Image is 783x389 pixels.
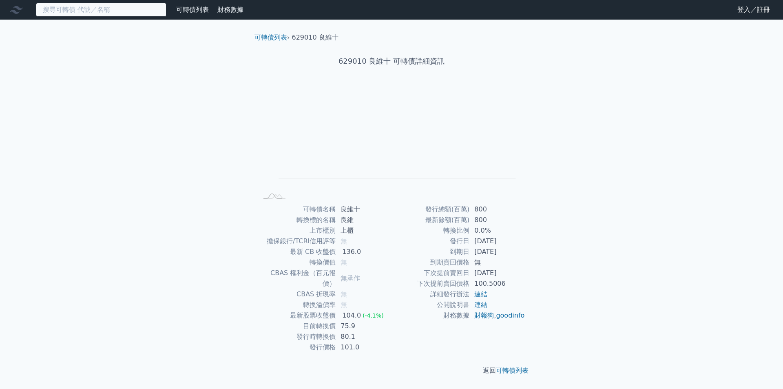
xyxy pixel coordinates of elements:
li: › [254,33,290,42]
td: 到期日 [391,247,469,257]
a: 可轉債列表 [176,6,209,13]
g: Chart [271,93,516,190]
span: 無 [341,290,347,298]
td: 最新餘額(百萬) [391,215,469,225]
a: 財報狗 [474,311,494,319]
h1: 629010 良維十 可轉債詳細資訊 [248,56,535,67]
td: 目前轉換價 [258,321,336,331]
a: goodinfo [496,311,524,319]
td: 發行日 [391,236,469,247]
td: [DATE] [469,247,525,257]
td: [DATE] [469,236,525,247]
td: 發行價格 [258,342,336,353]
td: 上櫃 [336,225,391,236]
td: 轉換比例 [391,225,469,236]
td: CBAS 權利金（百元報價） [258,268,336,289]
td: 可轉債名稱 [258,204,336,215]
td: 下次提前賣回價格 [391,278,469,289]
td: 75.9 [336,321,391,331]
td: 發行時轉換價 [258,331,336,342]
td: 最新股票收盤價 [258,310,336,321]
span: 無承作 [341,274,360,282]
span: 無 [341,258,347,266]
td: 到期賣回價格 [391,257,469,268]
a: 可轉債列表 [496,367,529,374]
td: 發行總額(百萬) [391,204,469,215]
td: 800 [469,204,525,215]
p: 返回 [248,366,535,376]
td: 公開說明書 [391,300,469,310]
td: 101.0 [336,342,391,353]
span: (-4.1%) [363,312,384,319]
div: 136.0 [341,247,363,257]
td: 最新 CB 收盤價 [258,247,336,257]
a: 財務數據 [217,6,243,13]
td: 100.5006 [469,278,525,289]
td: 財務數據 [391,310,469,321]
td: 上市櫃別 [258,225,336,236]
td: 良維十 [336,204,391,215]
input: 搜尋可轉債 代號／名稱 [36,3,166,17]
li: 629010 良維十 [292,33,338,42]
a: 連結 [474,301,487,309]
td: 擔保銀行/TCRI信用評等 [258,236,336,247]
td: 轉換價值 [258,257,336,268]
span: 無 [341,301,347,309]
td: 無 [469,257,525,268]
td: 詳細發行辦法 [391,289,469,300]
div: 104.0 [341,310,363,321]
td: 0.0% [469,225,525,236]
td: 下次提前賣回日 [391,268,469,278]
a: 可轉債列表 [254,33,287,41]
a: 登入／註冊 [731,3,776,16]
td: 800 [469,215,525,225]
td: CBAS 折現率 [258,289,336,300]
td: 80.1 [336,331,391,342]
td: 轉換溢價率 [258,300,336,310]
td: 良維 [336,215,391,225]
span: 無 [341,237,347,245]
a: 連結 [474,290,487,298]
td: 轉換標的名稱 [258,215,336,225]
td: [DATE] [469,268,525,278]
td: , [469,310,525,321]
